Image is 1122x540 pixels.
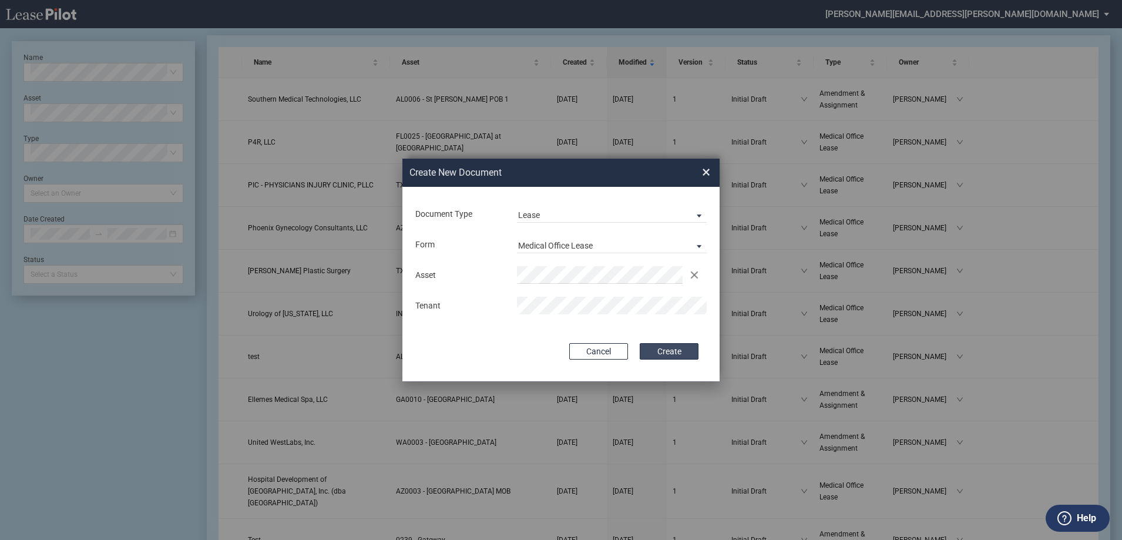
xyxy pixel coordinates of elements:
[518,210,540,220] div: Lease
[569,343,628,360] button: Cancel
[518,241,593,250] div: Medical Office Lease
[408,239,510,251] div: Form
[517,205,707,223] md-select: Document Type: Lease
[517,236,707,253] md-select: Lease Form: Medical Office Lease
[409,166,660,179] h2: Create New Document
[408,300,510,312] div: Tenant
[408,270,510,281] div: Asset
[1077,511,1096,526] label: Help
[408,209,510,220] div: Document Type
[640,343,698,360] button: Create
[402,159,720,382] md-dialog: Create New ...
[702,163,710,182] span: ×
